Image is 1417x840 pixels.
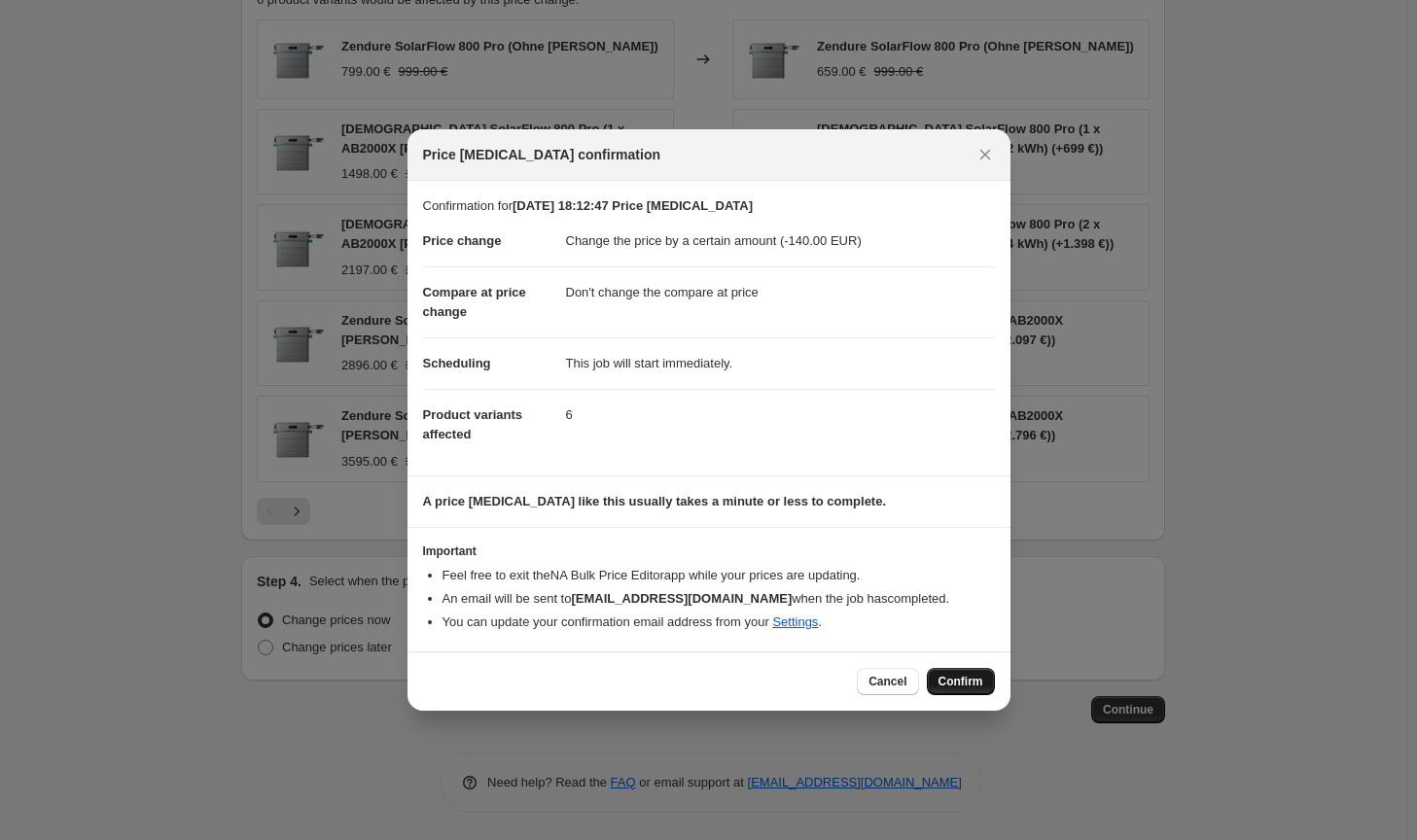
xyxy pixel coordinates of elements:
li: Feel free to exit the NA Bulk Price Editor app while your prices are updating. [443,566,995,585]
span: Price [MEDICAL_DATA] confirmation [423,145,661,164]
dd: This job will start immediately. [566,337,995,389]
p: Confirmation for [423,196,995,216]
button: Cancel [857,668,918,695]
dd: Don't change the compare at price [566,266,995,318]
button: Close [972,141,999,168]
li: An email will be sent to when the job has completed . [443,589,995,609]
dd: Change the price by a certain amount (-140.00 EUR) [566,216,995,266]
b: A price [MEDICAL_DATA] like this usually takes a minute or less to complete. [423,494,887,508]
h3: Important [423,543,995,559]
b: [EMAIL_ADDRESS][DOMAIN_NAME] [571,591,792,606]
span: Compare at price change [423,285,526,319]
b: [DATE] 18:12:47 Price [MEDICAL_DATA] [513,198,753,213]
dd: 6 [566,389,995,440]
span: Confirm [939,674,983,689]
span: Price change [423,233,502,248]
button: Confirm [927,668,995,695]
span: Scheduling [423,356,491,370]
span: Cancel [868,674,906,689]
span: Product variants affected [423,407,523,441]
li: You can update your confirmation email address from your . [443,612,995,632]
a: Settings [772,614,818,629]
